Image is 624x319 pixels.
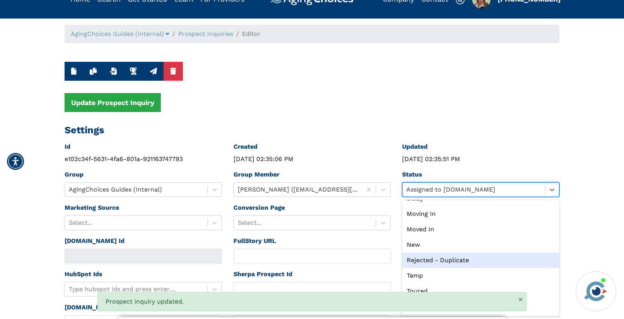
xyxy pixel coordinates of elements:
div: Moving In [402,206,559,222]
button: Update Prospect Inquiry [65,93,161,112]
span: AgingChoices Guides (Internal) [71,30,164,37]
label: Updated [402,142,428,151]
div: Popover trigger [71,29,169,39]
div: Accessibility Menu [7,153,24,170]
label: Group [65,170,84,179]
span: Editor [242,30,261,37]
img: avatar [583,278,609,304]
div: [DATE] 02:35:06 PM [234,154,391,164]
div: [DATE] 02:35:51 PM [402,154,559,164]
label: [DOMAIN_NAME] Id [65,236,124,246]
div: Moved In [402,222,559,237]
div: Rejected - Duplicate [402,253,559,268]
button: Dismiss [519,297,522,302]
button: Run Integration [123,62,143,81]
label: Sherpa Prospect Id [234,270,292,279]
label: Created [234,142,257,151]
label: FullStory URL [234,236,276,246]
label: Status [402,170,422,179]
button: Run Caring Integration [143,62,164,81]
button: Duplicate [83,62,103,81]
div: New [402,237,559,253]
label: Marketing Source [65,203,119,212]
a: AgingChoices Guides (Internal) [71,30,169,37]
div: Notifications [97,292,527,311]
button: Delete [164,62,183,81]
button: Import from youcanbook.me [103,62,123,81]
label: HubSpot Ids [65,270,102,279]
button: New [65,62,83,81]
h2: Settings [65,124,559,136]
div: Prospect inquiry updated. [97,292,527,311]
label: Id [65,142,70,151]
a: Prospect Inquiries [178,30,233,37]
div: Toured [402,283,559,299]
nav: breadcrumb [65,25,559,43]
label: Group Member [234,170,280,179]
label: Conversion Page [234,203,285,212]
div: Temp [402,268,559,283]
div: e102c34f-5631-4fa6-801a-921163747793 [65,154,222,164]
label: [DOMAIN_NAME] Id [65,303,124,312]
